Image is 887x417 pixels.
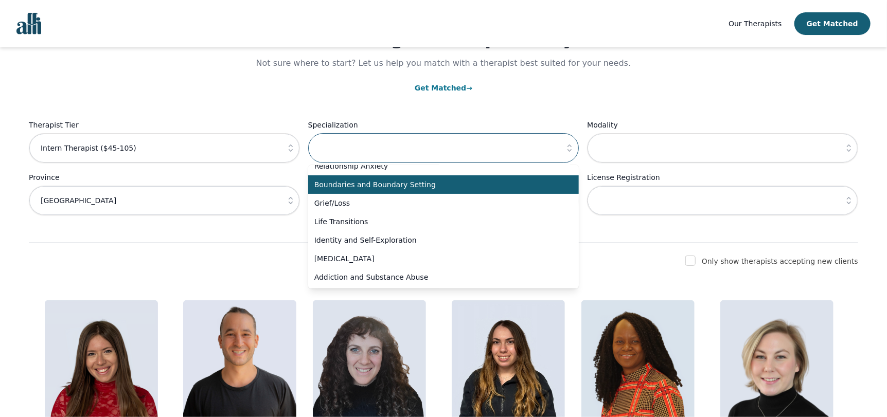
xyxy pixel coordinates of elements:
[314,235,561,245] span: Identity and Self-Exploration
[29,224,858,236] p: Clear All
[415,84,472,92] a: Get Matched
[702,257,858,265] label: Only show therapists accepting new clients
[314,198,561,208] span: Grief/Loss
[314,272,561,282] span: Addiction and Substance Abuse
[308,119,579,131] label: Specialization
[16,13,41,34] img: alli logo
[314,179,561,190] span: Boundaries and Boundary Setting
[314,253,561,264] span: [MEDICAL_DATA]
[729,17,782,30] a: Our Therapists
[29,119,300,131] label: Therapist Tier
[466,84,472,92] span: →
[587,171,858,184] label: License Registration
[246,57,641,69] p: Not sure where to start? Let us help you match with a therapist best suited for your needs.
[729,20,782,28] span: Our Therapists
[794,12,871,35] button: Get Matched
[314,161,561,171] span: Relationship Anxiety
[29,171,300,184] label: Province
[314,216,561,227] span: Life Transitions
[587,119,858,131] label: Modality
